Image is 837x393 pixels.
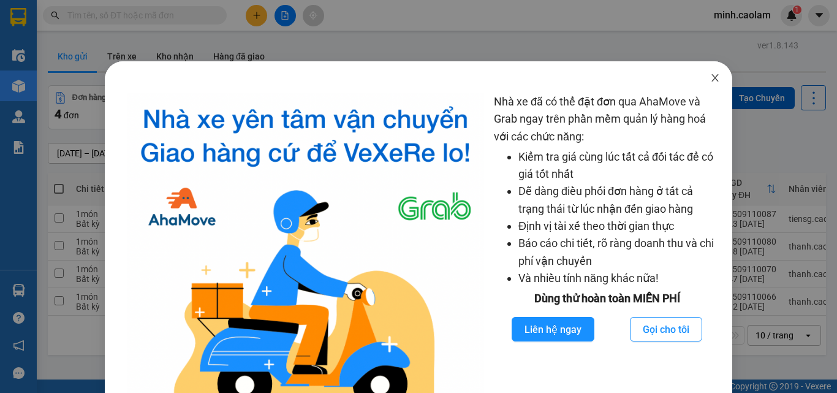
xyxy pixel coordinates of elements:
[518,235,720,270] li: Báo cáo chi tiết, rõ ràng doanh thu và chi phí vận chuyển
[518,148,720,183] li: Kiểm tra giá cùng lúc tất cả đối tác để có giá tốt nhất
[710,73,720,83] span: close
[630,317,702,341] button: Gọi cho tôi
[518,270,720,287] li: Và nhiều tính năng khác nữa!
[494,290,720,307] div: Dùng thử hoàn toàn MIỄN PHÍ
[698,61,732,96] button: Close
[525,322,581,337] span: Liên hệ ngay
[518,183,720,218] li: Dễ dàng điều phối đơn hàng ở tất cả trạng thái từ lúc nhận đến giao hàng
[518,218,720,235] li: Định vị tài xế theo thời gian thực
[643,322,689,337] span: Gọi cho tôi
[512,317,594,341] button: Liên hệ ngay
